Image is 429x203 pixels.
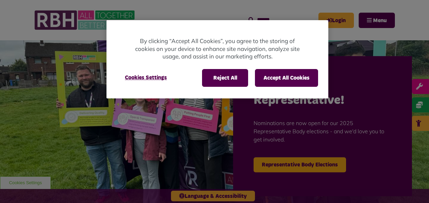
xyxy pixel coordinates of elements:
p: By clicking “Accept All Cookies”, you agree to the storing of cookies on your device to enhance s... [134,37,301,60]
button: Reject All [202,69,248,87]
button: Accept All Cookies [255,69,318,87]
button: Cookies Settings [117,69,175,86]
div: Privacy [106,20,328,98]
div: Cookie banner [106,20,328,98]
